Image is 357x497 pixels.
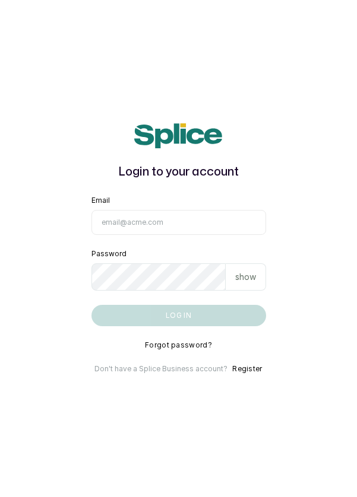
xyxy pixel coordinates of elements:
button: Log in [91,305,266,326]
label: Email [91,196,110,205]
p: Don't have a Splice Business account? [94,364,228,374]
h1: Login to your account [91,163,266,181]
input: email@acme.com [91,210,266,235]
label: Password [91,249,127,259]
button: Register [232,364,262,374]
p: show [235,271,256,283]
button: Forgot password? [145,340,212,350]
